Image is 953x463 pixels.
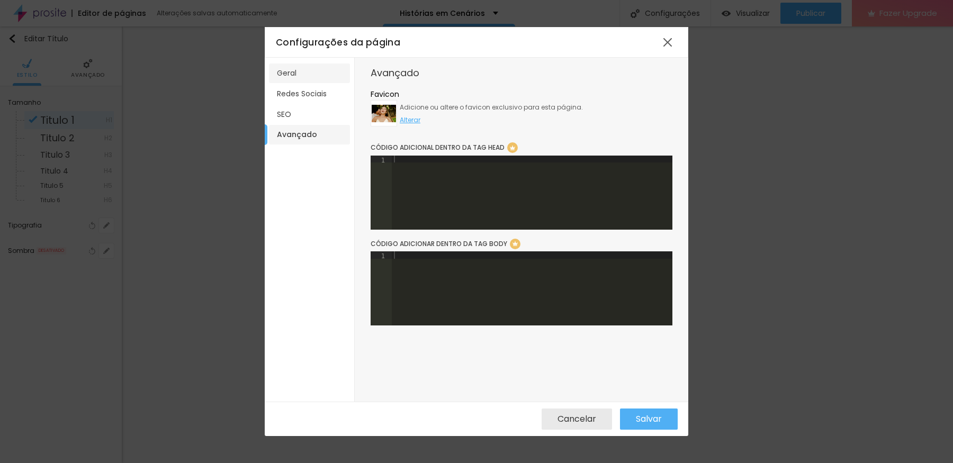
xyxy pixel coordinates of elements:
[636,414,662,424] span: Salvar
[276,36,400,49] span: Configurações da página
[400,115,420,124] span: Alterar
[371,68,672,78] div: Avançado
[371,143,505,152] span: Código adicional dentro da tag HEAD
[371,239,507,248] span: Código adicionar dentro da tag BODY
[372,101,396,125] img: sem_nome__21_x_15_cm_.png
[269,63,350,83] li: Geral
[269,125,350,144] li: Avançado
[269,84,350,104] li: Redes Sociais
[371,89,399,99] span: Favicon
[620,408,678,430] button: Salvar
[371,251,392,259] div: 1
[269,105,350,124] li: SEO
[400,102,583,112] span: Adicione ou altere o favicon exclusivo para esta página.
[542,408,612,430] button: Cancelar
[558,414,596,424] span: Cancelar
[371,156,392,163] div: 1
